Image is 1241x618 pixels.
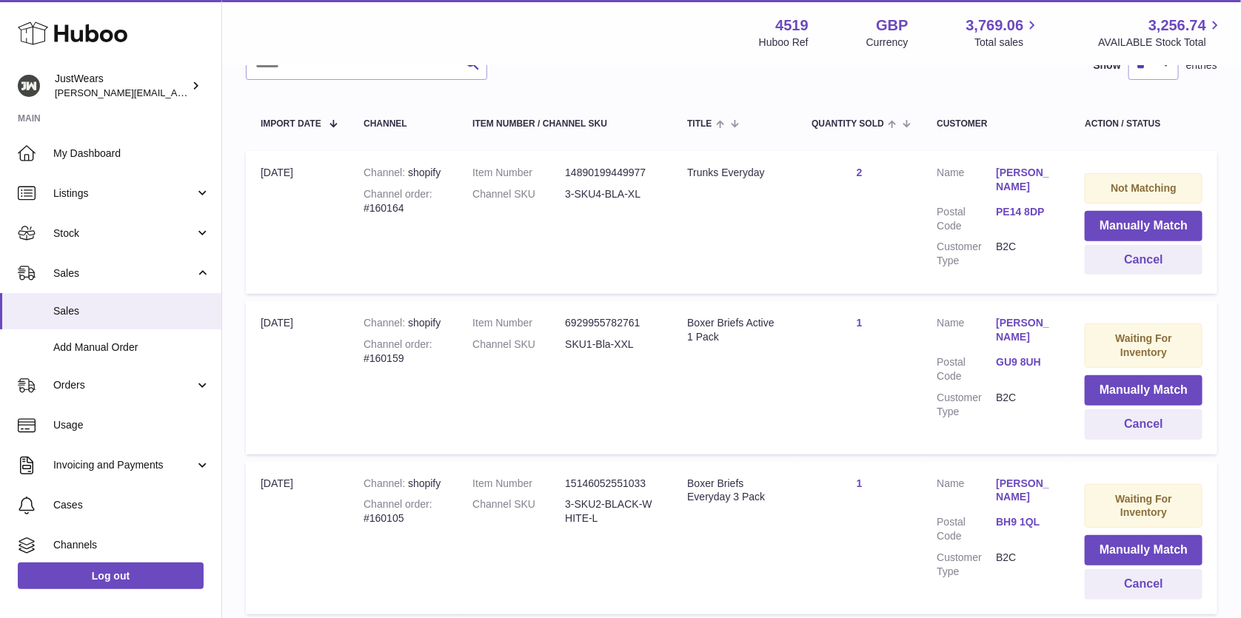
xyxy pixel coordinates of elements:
strong: Channel order [364,498,432,510]
div: JustWears [55,72,188,100]
dt: Name [937,166,996,198]
dt: Customer Type [937,391,996,419]
span: entries [1186,58,1217,73]
div: #160105 [364,497,443,525]
div: #160164 [364,187,443,215]
span: Import date [261,119,321,129]
div: Boxer Briefs Active 1 Pack [687,316,782,344]
span: 3,769.06 [966,16,1024,36]
div: Boxer Briefs Everyday 3 Pack [687,477,782,505]
strong: Channel order [364,188,432,200]
strong: GBP [876,16,908,36]
div: shopify [364,166,443,180]
a: 3,769.06 Total sales [966,16,1041,50]
a: 1 [857,477,863,489]
dd: B2C [996,240,1055,268]
dd: B2C [996,551,1055,579]
span: Add Manual Order [53,340,210,355]
dt: Channel SKU [472,337,565,352]
a: [PERSON_NAME] [996,166,1055,194]
span: Listings [53,187,195,201]
a: [PERSON_NAME] [996,316,1055,344]
div: Action / Status [1085,119,1202,129]
td: [DATE] [246,301,349,454]
button: Cancel [1085,409,1202,440]
span: My Dashboard [53,147,210,161]
strong: Waiting For Inventory [1115,332,1171,358]
span: Sales [53,266,195,281]
td: [DATE] [246,462,349,614]
span: Orders [53,378,195,392]
strong: 4519 [775,16,809,36]
dt: Name [937,316,996,348]
span: Sales [53,304,210,318]
span: Invoicing and Payments [53,458,195,472]
dt: Postal Code [937,355,996,383]
button: Manually Match [1085,211,1202,241]
button: Manually Match [1085,535,1202,565]
strong: Channel [364,317,408,329]
div: Trunks Everyday [687,166,782,180]
a: Log out [18,562,204,589]
span: 3,256.74 [1148,16,1206,36]
dt: Channel SKU [472,497,565,525]
a: BH9 1QL [996,515,1055,529]
td: [DATE] [246,151,349,294]
dt: Customer Type [937,240,996,268]
div: shopify [364,316,443,330]
strong: Channel [364,477,408,489]
div: shopify [364,477,443,491]
dd: 6929955782761 [565,316,658,330]
span: Stock [53,226,195,241]
div: Huboo Ref [759,36,809,50]
dt: Customer Type [937,551,996,579]
div: Channel [364,119,443,129]
span: Title [687,119,712,129]
div: #160159 [364,337,443,366]
span: Quantity Sold [812,119,884,129]
dd: 14890199449977 [565,166,658,180]
dt: Item Number [472,166,565,180]
dd: 3-SKU2-BLACK-WHITE-L [565,497,658,525]
dt: Item Number [472,316,565,330]
dt: Channel SKU [472,187,565,201]
a: 1 [857,317,863,329]
a: GU9 8UH [996,355,1055,369]
dt: Postal Code [937,205,996,233]
img: josh@just-wears.com [18,75,40,97]
button: Cancel [1085,245,1202,275]
button: Cancel [1085,569,1202,599]
span: [PERSON_NAME][EMAIL_ADDRESS][DOMAIN_NAME] [55,87,297,98]
span: Channels [53,538,210,552]
a: 2 [857,167,863,178]
dd: 15146052551033 [565,477,658,491]
a: [PERSON_NAME] [996,477,1055,505]
div: Currency [866,36,909,50]
button: Manually Match [1085,375,1202,406]
div: Customer [937,119,1055,129]
div: Item Number / Channel SKU [472,119,658,129]
strong: Waiting For Inventory [1115,493,1171,519]
strong: Channel [364,167,408,178]
dt: Postal Code [937,515,996,543]
span: Cases [53,498,210,512]
a: PE14 8DP [996,205,1055,219]
dd: B2C [996,391,1055,419]
strong: Channel order [364,338,432,350]
dt: Name [937,477,996,508]
span: Total sales [974,36,1040,50]
span: AVAILABLE Stock Total [1098,36,1223,50]
dd: 3-SKU4-BLA-XL [565,187,658,201]
dt: Item Number [472,477,565,491]
span: Usage [53,418,210,432]
a: 3,256.74 AVAILABLE Stock Total [1098,16,1223,50]
dd: SKU1-Bla-XXL [565,337,658,352]
strong: Not Matching [1111,182,1177,194]
label: Show [1094,58,1121,73]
